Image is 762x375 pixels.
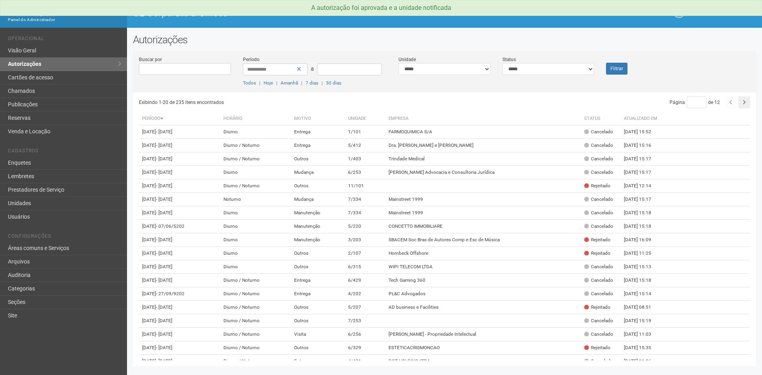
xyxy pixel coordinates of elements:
[220,206,291,220] td: Diurno
[584,331,613,338] div: Cancelado
[621,355,664,368] td: [DATE] 11:26
[385,166,581,179] td: [PERSON_NAME] Advocacia e Consultoria Jurídica
[139,301,220,314] td: [DATE]
[621,166,664,179] td: [DATE] 15:17
[385,328,581,341] td: [PERSON_NAME] - Propriedade Intelectual
[584,223,613,230] div: Cancelado
[345,301,385,314] td: 5/207
[621,193,664,206] td: [DATE] 15:17
[220,274,291,287] td: Diurno / Noturno
[220,179,291,193] td: Diurno / Noturno
[584,129,613,135] div: Cancelado
[385,125,581,139] td: FARMOQUIMICA S/A
[220,355,291,368] td: Diurno / Noturno
[139,139,220,152] td: [DATE]
[291,193,345,206] td: Mudança
[670,100,720,105] span: Página de 12
[291,355,345,368] td: Entrega
[156,223,185,229] span: - 07/06/5202
[139,96,445,108] div: Exibindo 1-20 de 235 itens encontrados
[345,166,385,179] td: 6/253
[621,112,664,125] th: Atualizado em
[220,139,291,152] td: Diurno / Noturno
[581,112,621,125] th: Status
[311,65,314,72] span: a
[220,220,291,233] td: Diurno
[502,56,516,63] label: Status
[584,304,610,311] div: Rejeitado
[385,220,581,233] td: CONCETTO IMMOBILIARE
[139,314,220,328] td: [DATE]
[621,139,664,152] td: [DATE] 15:16
[345,220,385,233] td: 5/220
[139,328,220,341] td: [DATE]
[584,317,613,324] div: Cancelado
[621,233,664,247] td: [DATE] 16:09
[220,166,291,179] td: Diurno
[326,80,341,86] a: 30 dias
[8,36,121,44] li: Operacional
[156,331,172,337] span: - [DATE]
[584,277,613,284] div: Cancelado
[156,304,172,310] span: - [DATE]
[156,237,172,242] span: - [DATE]
[8,16,121,23] div: Painel do Administrador
[156,183,172,188] span: - [DATE]
[139,125,220,139] td: [DATE]
[220,233,291,247] td: Diurno
[345,355,385,368] td: 4/401
[385,287,581,301] td: PL&C Advogados
[345,125,385,139] td: 1/101
[156,169,172,175] span: - [DATE]
[584,250,610,257] div: Rejeitado
[220,260,291,274] td: Diurno
[345,247,385,260] td: 2/107
[621,260,664,274] td: [DATE] 15:13
[345,206,385,220] td: 7/334
[139,206,220,220] td: [DATE]
[345,328,385,341] td: 6/256
[156,156,172,162] span: - [DATE]
[584,142,613,149] div: Cancelado
[621,179,664,193] td: [DATE] 12:14
[220,112,291,125] th: Horário
[156,358,172,364] span: - [DATE]
[621,328,664,341] td: [DATE] 11:03
[139,56,162,63] label: Buscar por
[345,193,385,206] td: 7/334
[291,206,345,220] td: Manutenção
[621,247,664,260] td: [DATE] 11:25
[156,210,172,215] span: - [DATE]
[139,287,220,301] td: [DATE]
[291,260,345,274] td: Outros
[291,341,345,355] td: Outros
[291,328,345,341] td: Visita
[385,301,581,314] td: AD business e Facilities
[139,166,220,179] td: [DATE]
[306,80,318,86] a: 7 dias
[291,287,345,301] td: Entrega
[139,260,220,274] td: [DATE]
[584,263,613,270] div: Cancelado
[584,237,610,243] div: Rejeitado
[243,80,256,86] a: Todos
[139,355,220,368] td: [DATE]
[156,345,172,350] span: - [DATE]
[139,193,220,206] td: [DATE]
[345,314,385,328] td: 7/253
[276,80,277,86] span: |
[621,341,664,355] td: [DATE] 15:35
[291,152,345,166] td: Outros
[156,264,172,269] span: - [DATE]
[291,247,345,260] td: Outros
[281,80,298,86] a: Amanhã
[345,274,385,287] td: 6/429
[345,152,385,166] td: 1/403
[139,233,220,247] td: [DATE]
[156,318,172,323] span: - [DATE]
[8,233,121,242] li: Configurações
[220,247,291,260] td: Diurno
[220,301,291,314] td: Diurno / Noturno
[291,179,345,193] td: Outros
[156,196,172,202] span: - [DATE]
